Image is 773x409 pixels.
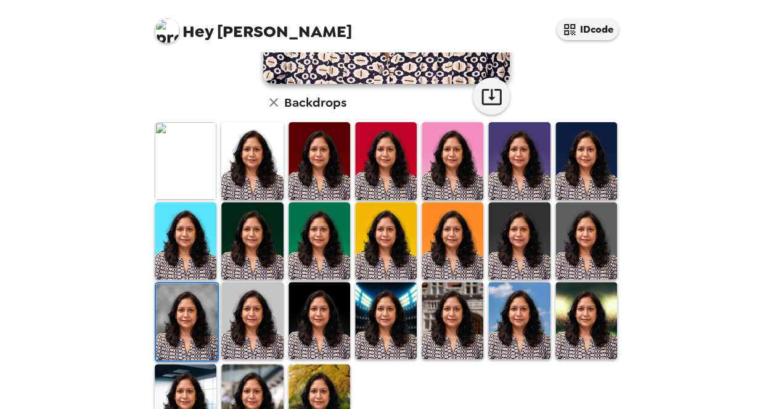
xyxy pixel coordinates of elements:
[182,20,213,43] span: Hey
[557,19,618,40] button: IDcode
[155,19,179,43] img: profile pic
[155,122,216,199] img: Original
[284,93,346,112] h6: Backdrops
[155,12,352,40] span: [PERSON_NAME]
